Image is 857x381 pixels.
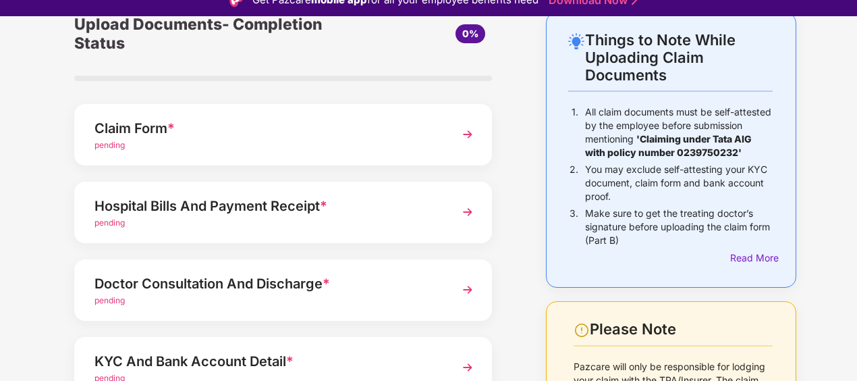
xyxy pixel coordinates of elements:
div: Please Note [590,320,773,338]
div: Things to Note While Uploading Claim Documents [585,31,773,84]
img: svg+xml;base64,PHN2ZyBpZD0iTmV4dCIgeG1sbnM9Imh0dHA6Ly93d3cudzMub3JnLzIwMDAvc3ZnIiB3aWR0aD0iMzYiIG... [455,122,480,147]
p: 2. [570,163,578,203]
img: svg+xml;base64,PHN2ZyBpZD0iTmV4dCIgeG1sbnM9Imh0dHA6Ly93d3cudzMub3JnLzIwMDAvc3ZnIiB3aWR0aD0iMzYiIG... [455,355,480,380]
div: KYC And Bank Account Detail [94,351,440,372]
span: pending [94,218,125,228]
p: 3. [570,207,578,247]
span: 0% [462,28,478,39]
div: Hospital Bills And Payment Receipt [94,195,440,217]
div: Read More [730,251,773,265]
p: All claim documents must be self-attested by the employee before submission mentioning [585,105,773,159]
p: You may exclude self-attesting your KYC document, claim form and bank account proof. [585,163,773,203]
img: svg+xml;base64,PHN2ZyB4bWxucz0iaHR0cDovL3d3dy53My5vcmcvMjAwMC9zdmciIHdpZHRoPSIyNC4wOTMiIGhlaWdodD... [568,33,584,49]
img: svg+xml;base64,PHN2ZyBpZD0iTmV4dCIgeG1sbnM9Imh0dHA6Ly93d3cudzMub3JnLzIwMDAvc3ZnIiB3aWR0aD0iMzYiIG... [455,200,480,224]
span: pending [94,140,125,150]
span: pending [94,295,125,305]
img: svg+xml;base64,PHN2ZyBpZD0iV2FybmluZ18tXzI0eDI0IiBkYXRhLW5hbWU9Ildhcm5pbmcgLSAyNHgyNCIgeG1sbnM9Im... [574,322,590,338]
div: Claim Form [94,118,440,139]
p: 1. [572,105,578,159]
img: svg+xml;base64,PHN2ZyBpZD0iTmV4dCIgeG1sbnM9Imh0dHA6Ly93d3cudzMub3JnLzIwMDAvc3ZnIiB3aWR0aD0iMzYiIG... [455,278,480,302]
div: Upload Documents- Completion Status [74,12,353,55]
b: 'Claiming under Tata AIG with policy number 0239750232' [585,133,752,158]
div: Doctor Consultation And Discharge [94,273,440,295]
p: Make sure to get the treating doctor’s signature before uploading the claim form (Part B) [585,207,773,247]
